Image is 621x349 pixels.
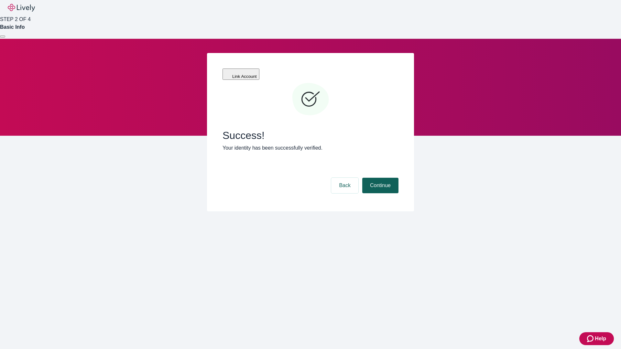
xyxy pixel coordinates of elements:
svg: Zendesk support icon [587,335,595,343]
p: Your identity has been successfully verified. [223,144,398,152]
span: Help [595,335,606,343]
span: Success! [223,129,398,142]
button: Zendesk support iconHelp [579,332,614,345]
button: Continue [362,178,398,193]
img: Lively [8,4,35,12]
svg: Checkmark icon [291,80,330,119]
button: Back [331,178,358,193]
button: Link Account [223,69,259,80]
